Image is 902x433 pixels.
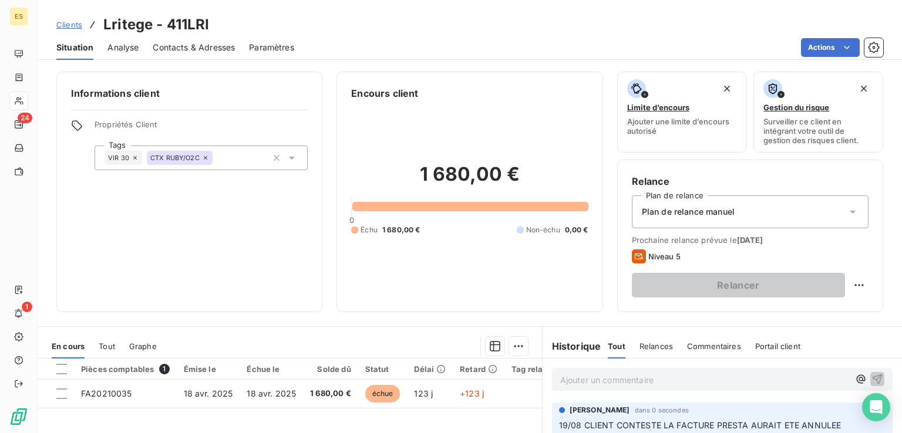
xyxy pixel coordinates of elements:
[460,388,484,398] span: +123 j
[213,153,222,163] input: Ajouter une valeur
[617,72,747,153] button: Limite d’encoursAjouter une limite d’encours autorisé
[95,120,308,136] span: Propriétés Client
[129,341,157,351] span: Graphe
[9,7,28,26] div: ES
[543,339,601,353] h6: Historique
[81,364,170,374] div: Pièces comptables
[310,388,351,400] span: 1 680,00 €
[642,206,735,218] span: Plan de relance manuel
[565,225,588,235] span: 0,00 €
[862,393,890,421] div: Open Intercom Messenger
[184,364,233,374] div: Émise le
[56,19,82,31] a: Clients
[648,252,681,261] span: Niveau 5
[351,163,588,198] h2: 1 680,00 €
[22,302,32,312] span: 1
[349,215,354,225] span: 0
[608,341,625,351] span: Tout
[71,86,308,100] h6: Informations client
[310,364,351,374] div: Solde dû
[9,115,28,134] a: 24
[414,364,446,374] div: Délai
[763,117,873,145] span: Surveiller ce client en intégrant votre outil de gestion des risques client.
[365,364,400,374] div: Statut
[247,364,296,374] div: Échue le
[753,72,883,153] button: Gestion du risqueSurveiller ce client en intégrant votre outil de gestion des risques client.
[763,103,829,112] span: Gestion du risque
[627,117,737,136] span: Ajouter une limite d’encours autorisé
[56,20,82,29] span: Clients
[382,225,420,235] span: 1 680,00 €
[632,174,869,188] h6: Relance
[150,154,200,161] span: CTX RUBY/O2C
[107,42,139,53] span: Analyse
[414,388,433,398] span: 123 j
[755,341,800,351] span: Portail client
[159,364,170,374] span: 1
[526,225,560,235] span: Non-échu
[361,225,378,235] span: Échu
[18,113,32,123] span: 24
[687,341,741,351] span: Commentaires
[52,341,85,351] span: En cours
[351,86,418,100] h6: Encours client
[247,388,296,398] span: 18 avr. 2025
[249,42,294,53] span: Paramètres
[640,341,673,351] span: Relances
[99,341,115,351] span: Tout
[511,364,569,374] div: Tag relance
[570,405,630,415] span: [PERSON_NAME]
[632,273,845,297] button: Relancer
[737,235,763,245] span: [DATE]
[627,103,689,112] span: Limite d’encours
[460,364,497,374] div: Retard
[103,14,209,35] h3: Lritege - 411LRI
[365,385,400,402] span: échue
[635,407,689,414] span: dans 0 secondes
[81,388,132,398] span: FA20210035
[153,42,235,53] span: Contacts & Adresses
[56,42,93,53] span: Situation
[801,38,860,57] button: Actions
[9,407,28,426] img: Logo LeanPay
[108,154,129,161] span: VIR 30
[632,235,869,245] span: Prochaine relance prévue le
[184,388,233,398] span: 18 avr. 2025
